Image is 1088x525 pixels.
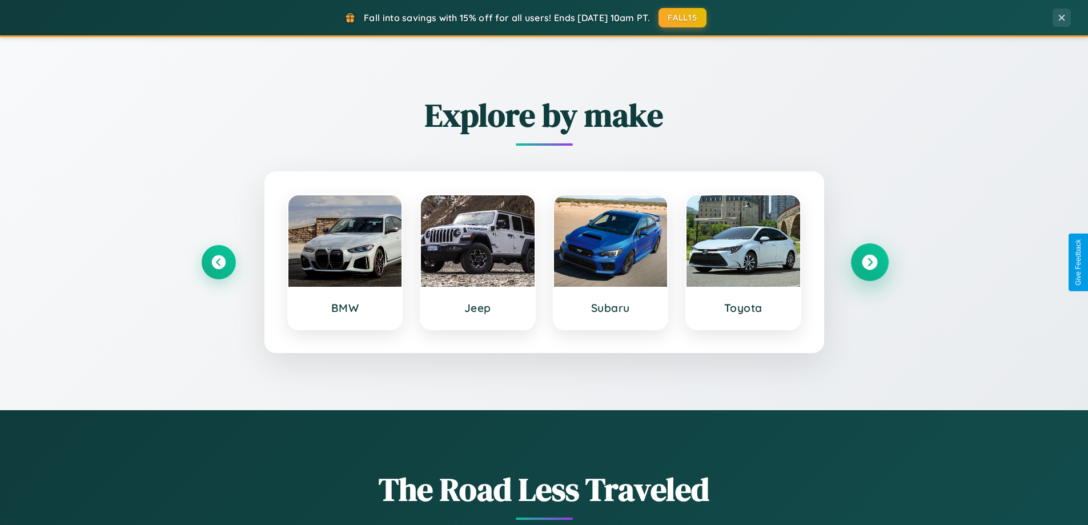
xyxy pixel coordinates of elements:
[1074,239,1082,286] div: Give Feedback
[364,12,650,23] span: Fall into savings with 15% off for all users! Ends [DATE] 10am PT.
[565,301,656,315] h3: Subaru
[432,301,523,315] h3: Jeep
[698,301,789,315] h3: Toyota
[659,8,706,27] button: FALL15
[202,93,887,137] h2: Explore by make
[300,301,391,315] h3: BMW
[202,467,887,511] h1: The Road Less Traveled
